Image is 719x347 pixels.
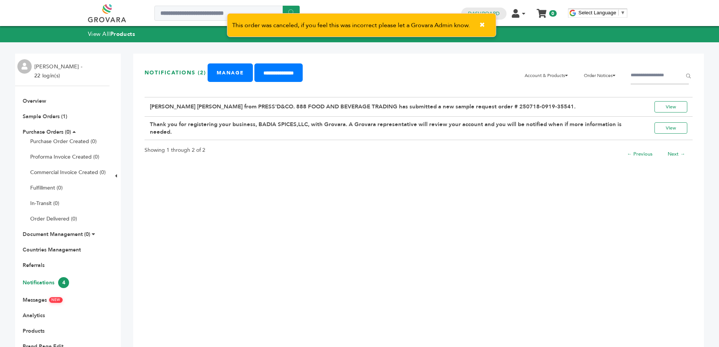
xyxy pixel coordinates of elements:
[232,22,470,28] span: This order was canceled, if you feel this was incorrect please let a Grovara Admin know.
[23,312,45,319] a: Analytics
[34,62,84,80] li: [PERSON_NAME] - 22 login(s)
[30,153,99,160] a: Proforma Invoice Created (0)
[654,122,687,134] a: View
[549,10,556,17] span: 0
[579,10,625,15] a: Select Language​
[580,67,624,84] li: Order Notices
[30,215,77,222] a: Order Delivered (0)
[30,138,97,145] a: Purchase Order Created (0)
[23,128,71,136] a: Purchase Orders (0)
[23,262,45,269] a: Referrals
[145,97,639,116] td: [PERSON_NAME] [PERSON_NAME] from PRESS'D&CO. 888 FOOD AND BEVERAGE TRADING has submitted a new sa...
[468,10,500,17] a: Dashboard
[30,184,63,191] a: Fulfillment (0)
[154,6,300,21] input: Search a product or brand...
[17,59,32,74] img: profile.png
[145,116,639,140] td: Thank you for registering your business, BADIA SPICES,LLC, with Grovara. A Grovara representative...
[474,17,491,33] button: ✖
[49,297,63,303] span: NEW
[668,151,685,157] a: Next →
[23,97,46,105] a: Overview
[23,246,81,253] a: Countries Management
[620,10,625,15] span: ▼
[521,67,576,84] li: Account & Products
[110,30,135,38] strong: Products
[537,7,546,15] a: My Cart
[23,327,45,335] a: Products
[627,151,653,157] a: ← Previous
[145,69,206,76] h3: Notifications (2)
[23,279,69,286] a: Notifications4
[88,30,135,38] a: View AllProducts
[631,67,689,84] input: Filter by keywords
[23,296,63,304] a: MessagesNEW
[30,169,106,176] a: Commercial Invoice Created (0)
[618,10,619,15] span: ​
[654,101,687,113] a: View
[145,146,205,155] p: Showing 1 through 2 of 2
[23,231,90,238] a: Document Management (0)
[579,10,616,15] span: Select Language
[30,200,59,207] a: In-Transit (0)
[23,113,67,120] a: Sample Orders (1)
[208,63,253,82] a: Manage
[58,277,69,288] span: 4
